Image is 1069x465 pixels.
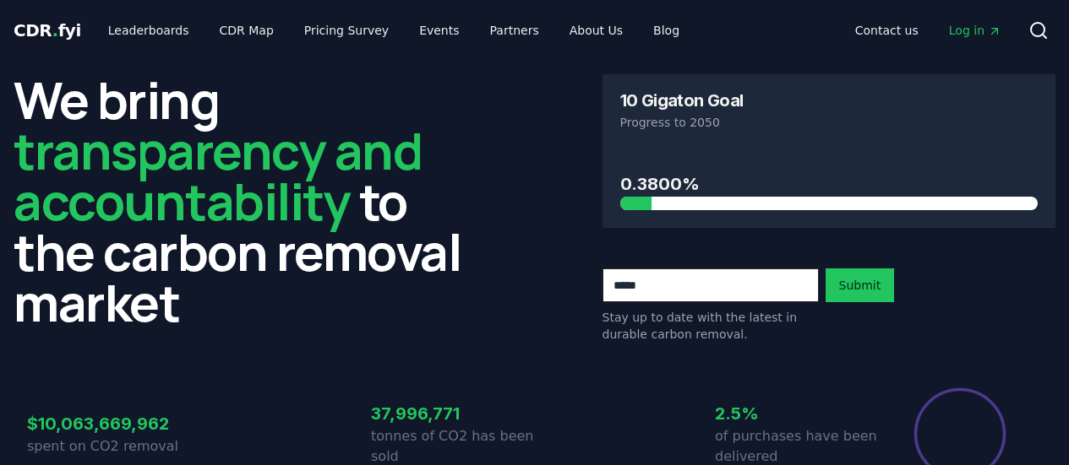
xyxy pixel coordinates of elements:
[640,15,693,46] a: Blog
[842,15,932,46] a: Contact us
[406,15,472,46] a: Events
[371,401,535,426] h3: 37,996,771
[14,74,467,327] h2: We bring to the carbon removal market
[27,411,191,436] h3: $10,063,669,962
[949,22,1001,39] span: Log in
[935,15,1015,46] a: Log in
[556,15,636,46] a: About Us
[842,15,1015,46] nav: Main
[206,15,287,46] a: CDR Map
[620,171,1039,197] h3: 0.3800%
[95,15,203,46] a: Leaderboards
[477,15,553,46] a: Partners
[14,20,81,41] span: CDR fyi
[826,268,895,302] button: Submit
[715,401,879,426] h3: 2.5%
[27,436,191,457] p: spent on CO2 removal
[52,20,58,41] span: .
[14,116,422,235] span: transparency and accountability
[291,15,402,46] a: Pricing Survey
[95,15,693,46] nav: Main
[603,309,819,343] p: Stay up to date with the latest in durable carbon removal.
[620,114,1039,131] p: Progress to 2050
[14,19,81,42] a: CDR.fyi
[620,92,744,109] h3: 10 Gigaton Goal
